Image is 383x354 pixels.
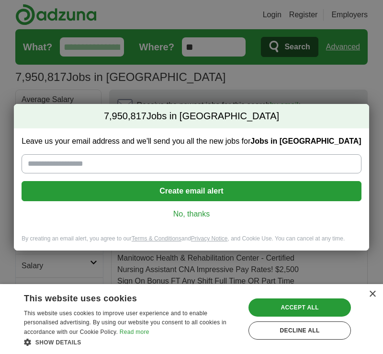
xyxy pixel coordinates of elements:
span: 7,950,817 [104,110,146,123]
div: By creating an email alert, you agree to our and , and Cookie Use. You can cancel at any time. [14,235,369,251]
span: This website uses cookies to improve user experience and to enable personalised advertising. By u... [24,310,226,336]
div: Show details [24,337,239,347]
div: Decline all [248,321,351,340]
button: Create email alert [22,181,361,201]
strong: Jobs in [GEOGRAPHIC_DATA] [250,137,361,145]
h2: Jobs in [GEOGRAPHIC_DATA] [14,104,369,129]
div: Accept all [248,298,351,317]
a: No, thanks [29,209,353,219]
a: Privacy Notice [191,235,228,242]
span: Show details [35,339,81,346]
a: Read more, opens a new window [120,329,149,335]
div: This website uses cookies [24,290,215,304]
label: Leave us your email address and we'll send you all the new jobs for [22,136,361,147]
div: Close [369,291,376,298]
a: Terms & Conditions [132,235,181,242]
